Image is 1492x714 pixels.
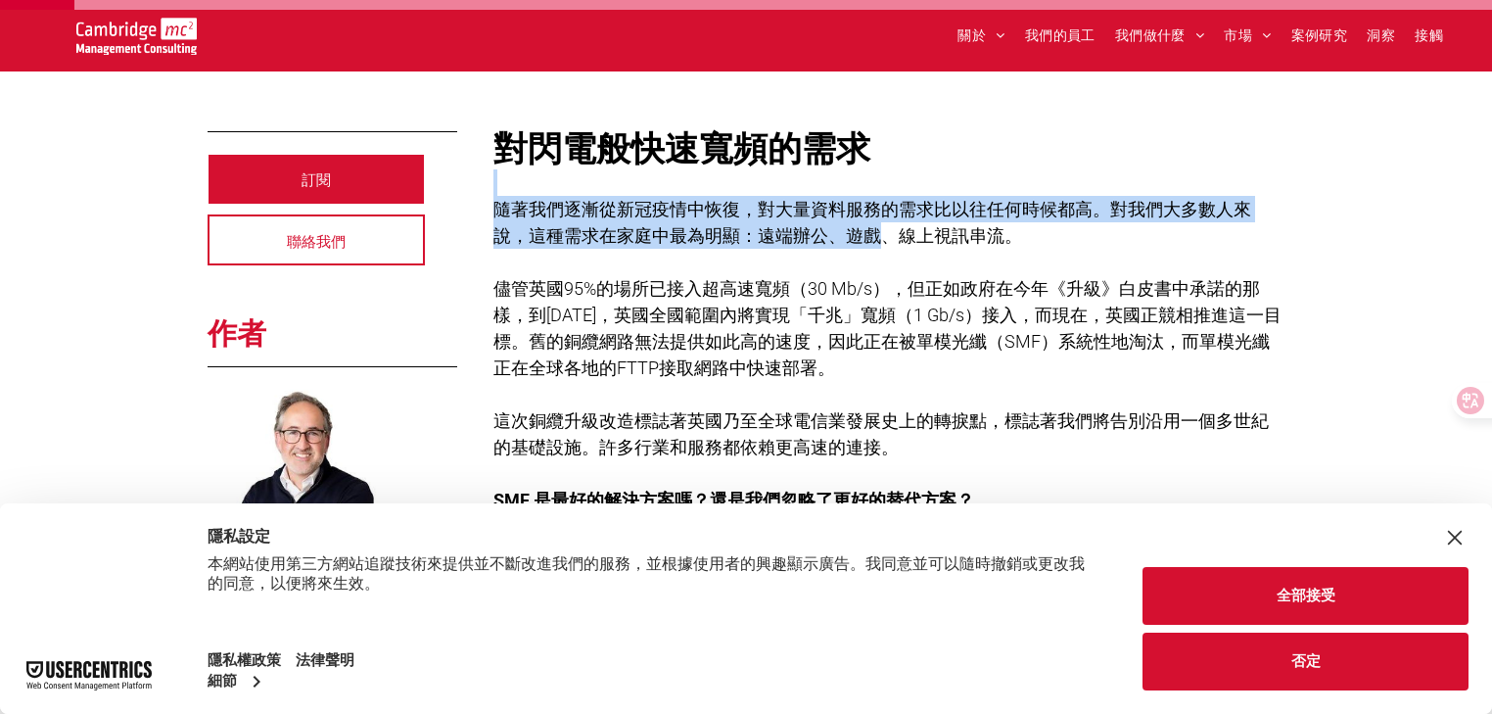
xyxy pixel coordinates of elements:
[948,21,1014,51] a: 關於
[287,233,346,251] font: 聯絡我們
[208,312,266,352] font: 作者
[208,214,425,265] a: 聯絡我們
[1015,21,1105,51] a: 我們的員工
[1282,21,1358,51] a: 案例研究
[1105,21,1215,51] a: 我們做什麼
[76,18,197,55] img: 前往首頁
[208,389,399,555] a: 空心纖維：通往更快未來之路？劍橋管理顧問公司
[493,199,1251,246] font: 隨著我們逐漸從新冠疫情中恢復，對大量資料服務的需求比以往任何時候都高。對我們大多數人來說，這種需求在家庭中最為明顯：遠端辦公、遊戲、線上視訊串流。
[493,123,870,169] font: 對閃電般快速寬頻的需求
[302,171,331,189] font: 訂閱
[76,21,197,41] a: 您的業務轉型 | 劍橋管理諮詢
[493,410,1269,457] font: 這次銅纜升級改造標誌著英國乃至全球電信業發展史上的轉捩點，標誌著我們將告別沿用一個多世紀的基礎設施。許多行業和服務都依賴更高速的連接。
[208,154,425,205] a: 訂閱
[1357,21,1405,51] a: 洞察
[493,490,974,510] font: SMF 是最好的解決方案嗎？還是我們忽略了更好的替代方案？
[1405,21,1453,51] a: 接觸
[493,278,1282,378] font: 儘管英國95%的場所已接入超高速寬頻（30 Mb/s），但正如政府在今年《升級》白皮書中承諾的那樣，到[DATE]，英國全國範圍內將實現「千兆」寬頻（1 Gb/s）接入，而現在，英國正競相推進這...
[1214,21,1281,51] a: 市場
